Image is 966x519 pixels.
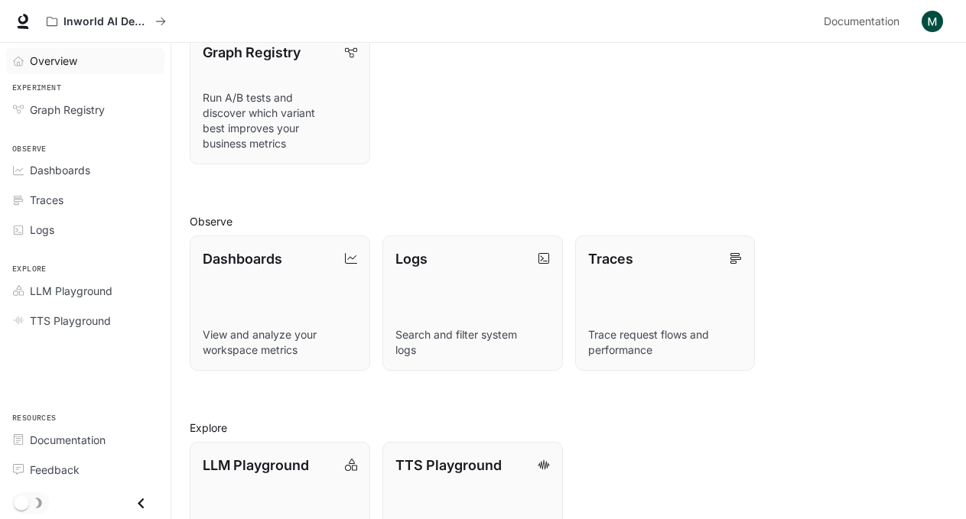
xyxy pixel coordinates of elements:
[30,432,106,448] span: Documentation
[6,47,164,74] a: Overview
[14,494,29,511] span: Dark mode toggle
[6,427,164,453] a: Documentation
[917,6,948,37] button: User avatar
[588,327,743,358] p: Trace request flows and performance
[824,12,899,31] span: Documentation
[203,248,282,269] p: Dashboards
[588,248,633,269] p: Traces
[203,90,357,151] p: Run A/B tests and discover which variant best improves your business metrics
[30,222,54,238] span: Logs
[190,420,948,436] h2: Explore
[6,216,164,243] a: Logs
[203,327,357,358] p: View and analyze your workspace metrics
[6,157,164,183] a: Dashboards
[40,6,173,37] button: All workspaces
[30,162,90,178] span: Dashboards
[30,192,63,208] span: Traces
[190,29,370,164] a: Graph RegistryRun A/B tests and discover which variant best improves your business metrics
[395,248,428,269] p: Logs
[63,15,149,28] p: Inworld AI Demos
[6,456,164,483] a: Feedback
[203,455,309,475] p: LLM Playground
[575,235,756,371] a: TracesTrace request flows and performance
[6,277,164,304] a: LLM Playground
[6,187,164,213] a: Traces
[30,283,112,299] span: LLM Playground
[30,53,77,69] span: Overview
[6,307,164,334] a: TTS Playground
[395,327,550,358] p: Search and filter system logs
[922,11,943,32] img: User avatar
[190,213,948,229] h2: Observe
[818,6,911,37] a: Documentation
[30,102,105,118] span: Graph Registry
[190,235,370,371] a: DashboardsView and analyze your workspace metrics
[30,313,111,329] span: TTS Playground
[203,42,301,63] p: Graph Registry
[382,235,563,371] a: LogsSearch and filter system logs
[30,462,80,478] span: Feedback
[6,96,164,123] a: Graph Registry
[395,455,502,475] p: TTS Playground
[124,488,158,519] button: Close drawer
